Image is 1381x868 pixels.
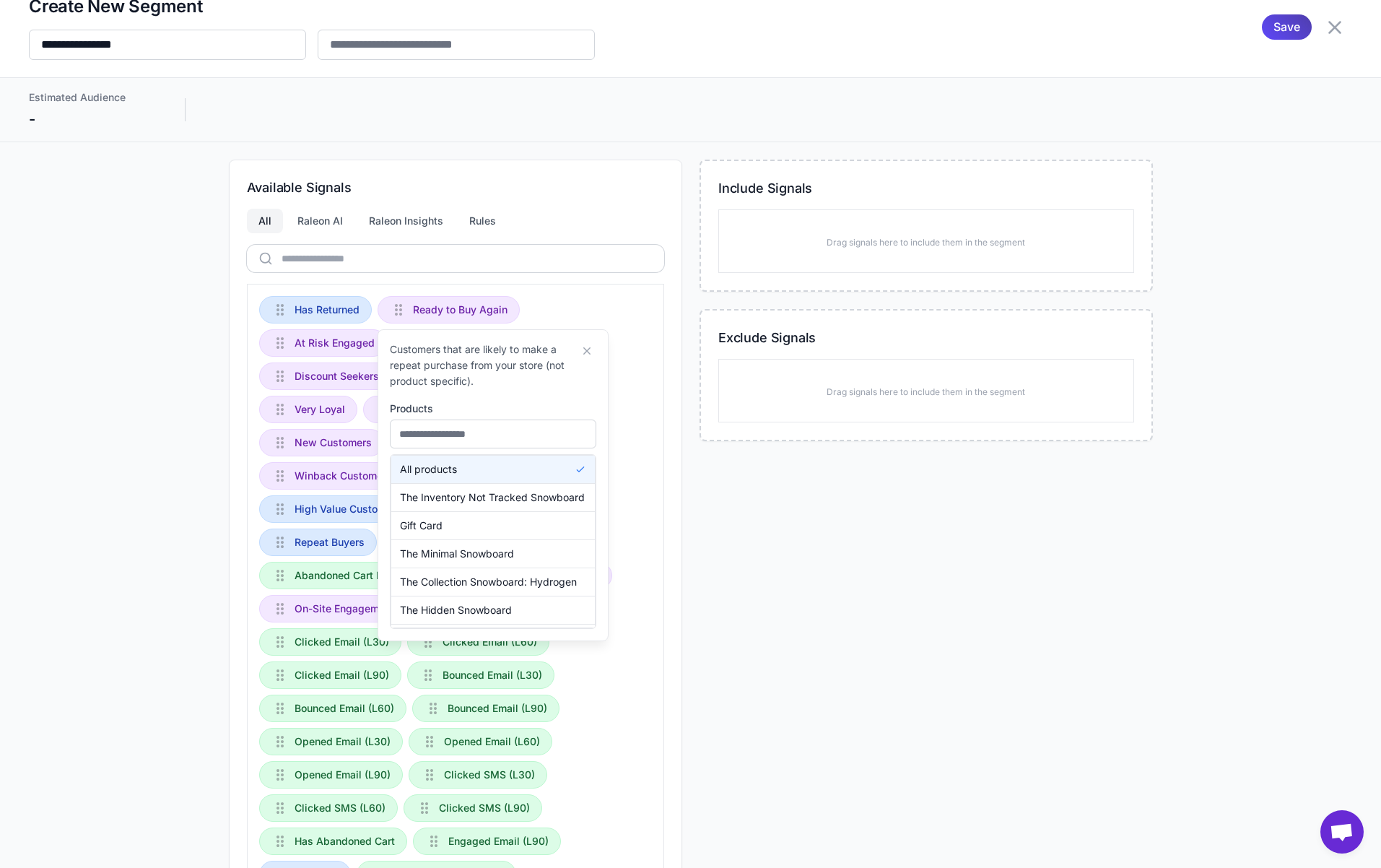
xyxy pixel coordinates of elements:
[295,501,401,517] span: High Value Customers
[29,108,156,130] div: -
[391,625,595,652] button: The Complete Snowboard
[400,490,585,505] span: The Inventory Not Tracked Snowboard
[444,734,540,750] span: Opened Email (L60)
[448,700,547,716] span: Bounced Email (L90)
[295,634,389,650] span: Clicked Email (L30)
[444,767,535,783] span: Clicked SMS (L30)
[827,236,1025,249] p: Drag signals here to include them in the segment
[295,368,379,384] span: Discount Seekers
[400,574,577,590] span: The Collection Snowboard: Hydrogen
[247,209,283,233] div: All
[295,302,360,318] span: Has Returned
[413,302,507,318] span: Ready to Buy Again
[458,209,507,233] div: Rules
[391,568,595,596] button: The Collection Snowboard: Hydrogen
[448,833,549,849] span: Engaged Email (L90)
[295,767,391,783] span: Opened Email (L90)
[390,342,578,389] p: Customers that are likely to make a repeat purchase from your store (not product specific).
[391,484,595,511] button: The Inventory Not Tracked Snowboard
[295,667,389,683] span: Clicked Email (L90)
[29,90,156,105] div: Estimated Audience
[390,401,433,417] label: Products
[295,402,345,417] span: Very Loyal
[400,546,514,562] span: The Minimal Snowboard
[295,700,394,716] span: Bounced Email (L60)
[400,461,457,477] span: All products
[391,540,595,568] button: The Minimal Snowboard
[295,734,391,750] span: Opened Email (L30)
[295,601,423,617] span: On-Site Engagement (L90)
[827,386,1025,399] p: Drag signals here to include them in the segment
[286,209,354,233] div: Raleon AI
[400,602,512,618] span: The Hidden Snowboard
[295,335,375,351] span: At Risk Engaged
[295,568,418,583] span: Abandoned Cart Recently
[295,435,372,451] span: New Customers
[400,518,443,534] span: Gift Card
[439,800,530,816] span: Clicked SMS (L90)
[391,512,595,539] button: Gift Card
[1320,810,1364,854] div: Open chat
[1273,14,1300,40] span: Save
[295,468,392,484] span: Winback Customers
[718,178,1134,198] h3: Include Signals
[718,328,1134,347] h3: Exclude Signals
[295,534,365,550] span: Repeat Buyers
[295,800,385,816] span: Clicked SMS (L60)
[295,833,395,849] span: Has Abandoned Cart
[391,456,595,483] button: All products
[391,596,595,624] button: The Hidden Snowboard
[247,178,664,197] h3: Available Signals
[443,667,542,683] span: Bounced Email (L30)
[443,634,537,650] span: Clicked Email (L60)
[357,209,455,233] div: Raleon Insights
